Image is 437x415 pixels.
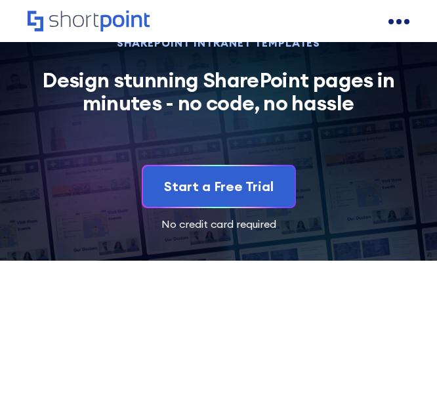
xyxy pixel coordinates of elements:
h2: Design stunning SharePoint pages in minutes - no code, no hassle [28,68,410,114]
a: Home [28,11,150,33]
a: Start a Free Trial [143,166,295,207]
h1: SHAREPOINT INTRANET TEMPLATES [28,38,410,47]
div: Start a Free Trial [164,177,274,196]
div: No credit card required [28,219,410,229]
a: open menu [388,11,409,32]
